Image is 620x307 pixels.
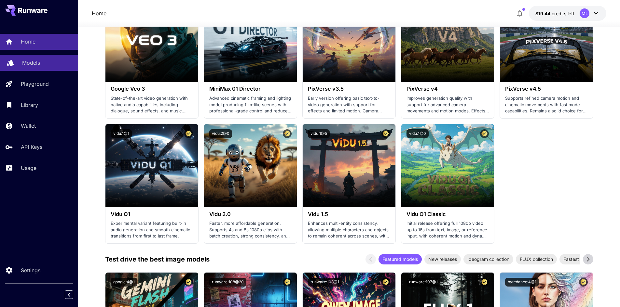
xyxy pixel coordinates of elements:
h3: Vidu 2.0 [209,211,292,217]
p: Improves generation quality with support for advanced camera movements and motion modes. Effects ... [406,95,489,114]
p: API Keys [21,143,42,151]
p: Early version offering basic text-to-video generation with support for effects and limited motion... [308,95,390,114]
img: alt [303,124,395,207]
button: Certified Model – Vetted for best performance and includes a commercial license. [283,278,292,287]
p: Supports refined camera motion and cinematic movements with fast mode capabilities. Remains a sol... [505,95,587,114]
div: ML [580,8,589,18]
h3: Vidu Q1 Classic [406,211,489,217]
div: FLUX collection [516,254,557,264]
div: Featured models [379,254,422,264]
span: New releases [424,256,461,262]
p: Test drive the best image models [105,254,210,264]
button: Certified Model – Vetted for best performance and includes a commercial license. [480,129,489,138]
button: Collapse sidebar [65,290,73,299]
span: $19.44 [535,11,552,16]
p: Playground [21,80,49,88]
button: vidu:1@5 [308,129,330,138]
button: vidu:1@1 [111,129,132,138]
h3: Vidu Q1 [111,211,193,217]
button: runware:108@20 [209,278,246,287]
span: Featured models [379,256,422,262]
p: Faster, more affordable generation. Supports 4s and 8s 1080p clips with batch creation, strong co... [209,220,292,239]
img: alt [204,124,297,207]
span: Ideogram collection [463,256,513,262]
img: alt [401,124,494,207]
h3: Google Veo 3 [111,86,193,92]
p: Models [22,59,40,67]
div: New releases [424,254,461,264]
a: Home [92,9,106,17]
img: alt [105,124,198,207]
button: Certified Model – Vetted for best performance and includes a commercial license. [381,278,390,287]
h3: Vidu 1.5 [308,211,390,217]
button: $19.43593ML [529,6,606,21]
div: Fastest models [559,254,599,264]
span: credits left [552,11,574,16]
p: Wallet [21,122,36,130]
button: Certified Model – Vetted for best performance and includes a commercial license. [184,278,193,287]
p: Settings [21,266,40,274]
button: runware:108@1 [308,278,342,287]
p: Library [21,101,38,109]
button: vidu:1@0 [406,129,429,138]
p: State-of-the-art video generation with native audio capabilities including dialogue, sound effect... [111,95,193,114]
p: Advanced cinematic framing and lighting model producing film-like scenes with professional-grade ... [209,95,292,114]
button: google:4@1 [111,278,137,287]
div: Ideogram collection [463,254,513,264]
button: Certified Model – Vetted for best performance and includes a commercial license. [283,129,292,138]
nav: breadcrumb [92,9,106,17]
h3: MiniMax 01 Director [209,86,292,92]
span: Fastest models [559,256,599,262]
div: $19.43593 [535,10,574,17]
div: Collapse sidebar [70,289,78,301]
p: Home [21,38,35,45]
p: Usage [21,164,36,172]
span: FLUX collection [516,256,557,262]
button: Certified Model – Vetted for best performance and includes a commercial license. [579,278,588,287]
h3: PixVerse v4.5 [505,86,587,92]
p: Experimental variant featuring built-in audio generation and smooth cinematic transitions from fi... [111,220,193,239]
button: runware:107@1 [406,278,440,287]
h3: PixVerse v3.5 [308,86,390,92]
p: Initial release offering full 1080p video up to 16s from text, image, or reference input, with co... [406,220,489,239]
button: Certified Model – Vetted for best performance and includes a commercial license. [184,129,193,138]
button: Certified Model – Vetted for best performance and includes a commercial license. [381,129,390,138]
h3: PixVerse v4 [406,86,489,92]
button: bytedance:4@1 [505,278,539,287]
p: Enhances multi-entity consistency, allowing multiple characters and objects to remain coherent ac... [308,220,390,239]
button: Certified Model – Vetted for best performance and includes a commercial license. [480,278,489,287]
button: vidu:2@0 [209,129,232,138]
